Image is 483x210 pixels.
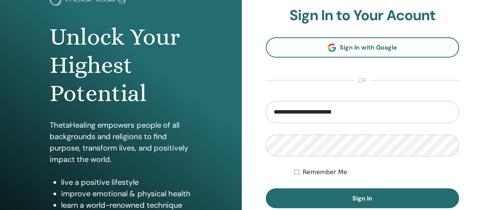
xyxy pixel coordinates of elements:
[266,37,459,58] a: Sign In with Google
[340,43,397,51] span: Sign In with Google
[266,7,459,24] h2: Sign In to Your Acount
[294,168,459,177] div: Keep me authenticated indefinitely or until I manually logout
[50,119,192,165] p: ThetaHealing empowers people of all backgrounds and religions to find purpose, transform lives, a...
[50,23,192,108] h1: Unlock Your Highest Potential
[354,76,370,85] span: or
[302,168,347,177] label: Remember Me
[61,188,192,199] li: improve emotional & physical health
[266,188,459,208] button: Sign In
[61,176,192,188] li: live a positive lifestyle
[352,194,372,202] span: Sign In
